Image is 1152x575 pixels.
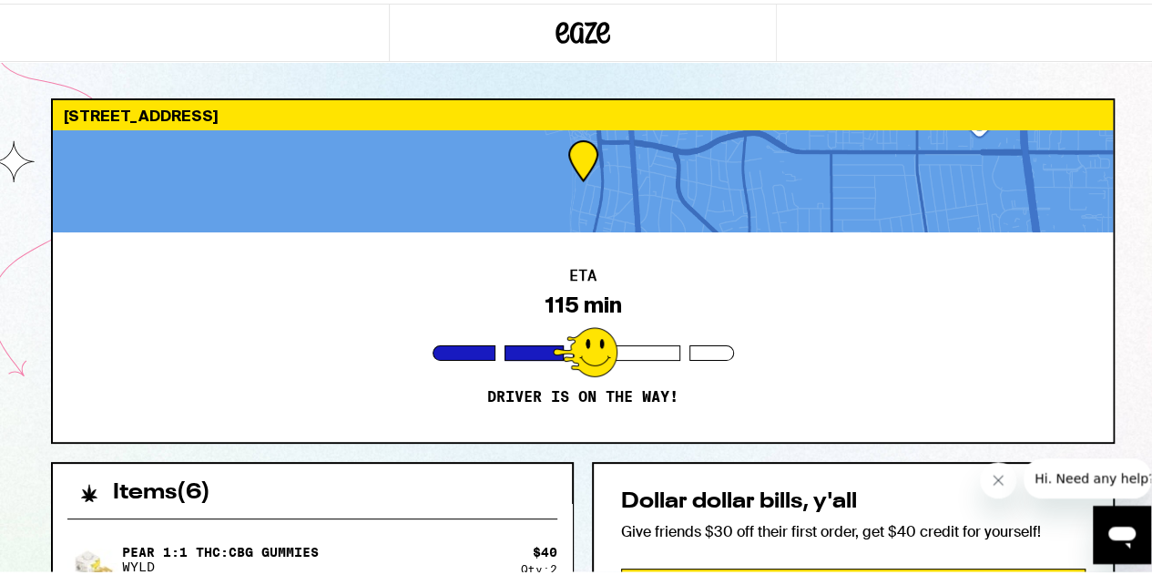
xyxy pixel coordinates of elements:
iframe: Button to launch messaging window [1093,502,1151,560]
span: Hi. Need any help? [11,13,131,27]
h2: Items ( 6 ) [113,478,210,500]
div: 115 min [545,289,622,314]
p: Pear 1:1 THC:CBG Gummies [122,541,319,556]
div: Qty: 2 [521,560,557,571]
h2: ETA [569,265,596,280]
iframe: Message from company [1024,455,1151,495]
iframe: Close message [980,458,1016,495]
div: [STREET_ADDRESS] [53,97,1113,127]
p: WYLD [122,556,319,570]
p: Give friends $30 off their first order, get $40 credit for yourself! [621,519,1086,538]
p: Driver is on the way! [487,385,678,403]
h2: Dollar dollar bills, y'all [621,488,1086,509]
div: $ 40 [533,541,557,556]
